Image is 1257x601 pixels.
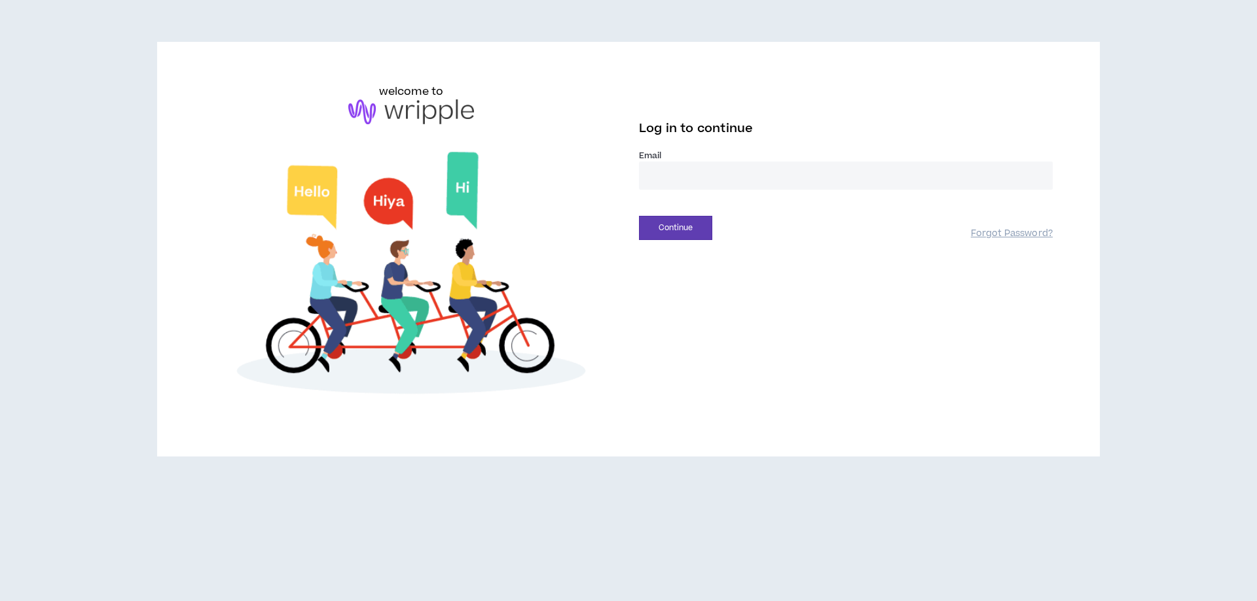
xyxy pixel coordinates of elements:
[639,150,1053,162] label: Email
[639,216,712,240] button: Continue
[348,99,474,124] img: logo-brand.png
[379,84,444,99] h6: welcome to
[639,120,753,137] span: Log in to continue
[971,228,1053,240] a: Forgot Password?
[204,137,618,415] img: Welcome to Wripple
